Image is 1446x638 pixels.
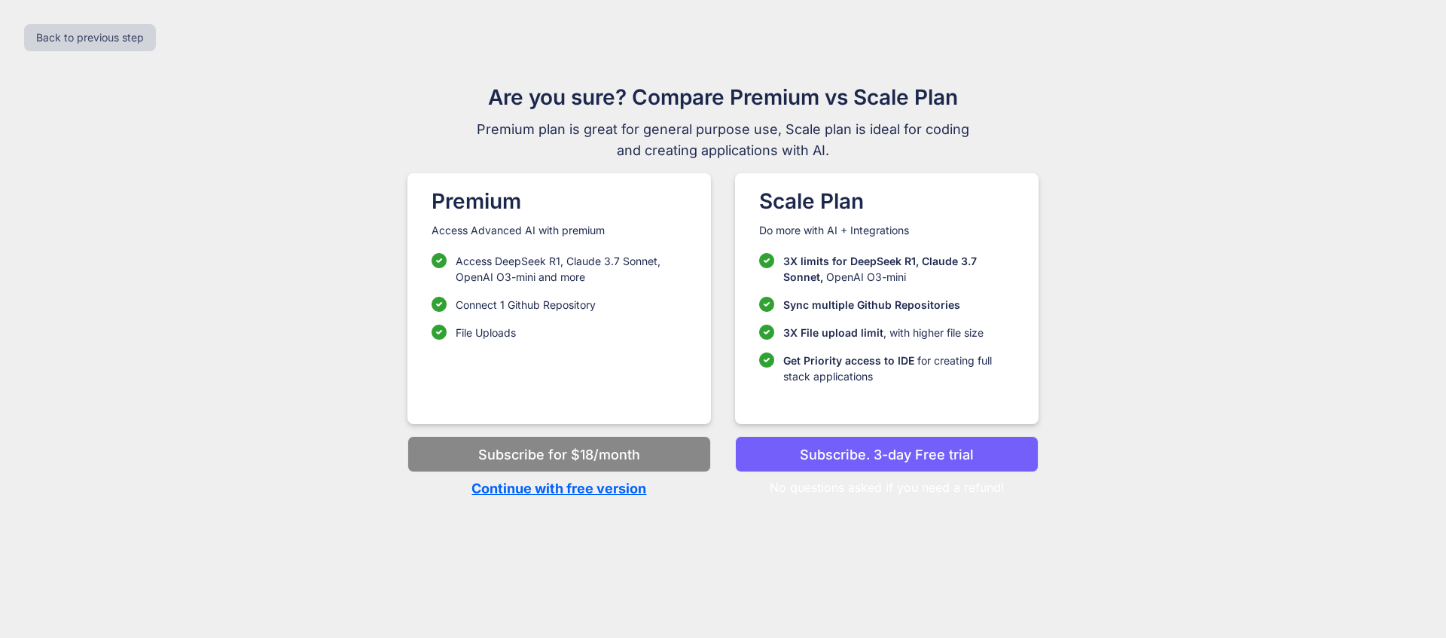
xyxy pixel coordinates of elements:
h1: Premium [432,185,687,217]
p: Subscribe for $18/month [478,444,640,465]
button: Subscribe. 3-day Free trial [735,436,1039,472]
button: Back to previous step [24,24,156,51]
img: checklist [759,297,774,312]
p: Access DeepSeek R1, Claude 3.7 Sonnet, OpenAI O3-mini and more [456,253,687,285]
span: Premium plan is great for general purpose use, Scale plan is ideal for coding and creating applic... [470,119,976,161]
p: Sync multiple Github Repositories [783,297,960,313]
span: 3X limits for DeepSeek R1, Claude 3.7 Sonnet, [783,255,977,283]
span: Get Priority access to IDE [783,354,914,367]
span: 3X File upload limit [783,326,883,339]
p: No questions asked if you need a refund! [735,472,1039,496]
img: checklist [759,325,774,340]
p: OpenAI O3-mini [783,253,1014,285]
p: for creating full stack applications [783,353,1014,384]
img: checklist [759,353,774,368]
h1: Are you sure? Compare Premium vs Scale Plan [470,81,976,113]
p: Connect 1 Github Repository [456,297,596,313]
button: Subscribe for $18/month [407,436,711,472]
p: Continue with free version [407,478,711,499]
p: Access Advanced AI with premium [432,223,687,238]
p: , with higher file size [783,325,984,340]
h1: Scale Plan [759,185,1014,217]
img: checklist [432,325,447,340]
img: checklist [759,253,774,268]
img: checklist [432,297,447,312]
p: File Uploads [456,325,516,340]
p: Subscribe. 3-day Free trial [800,444,974,465]
img: checklist [432,253,447,268]
p: Do more with AI + Integrations [759,223,1014,238]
